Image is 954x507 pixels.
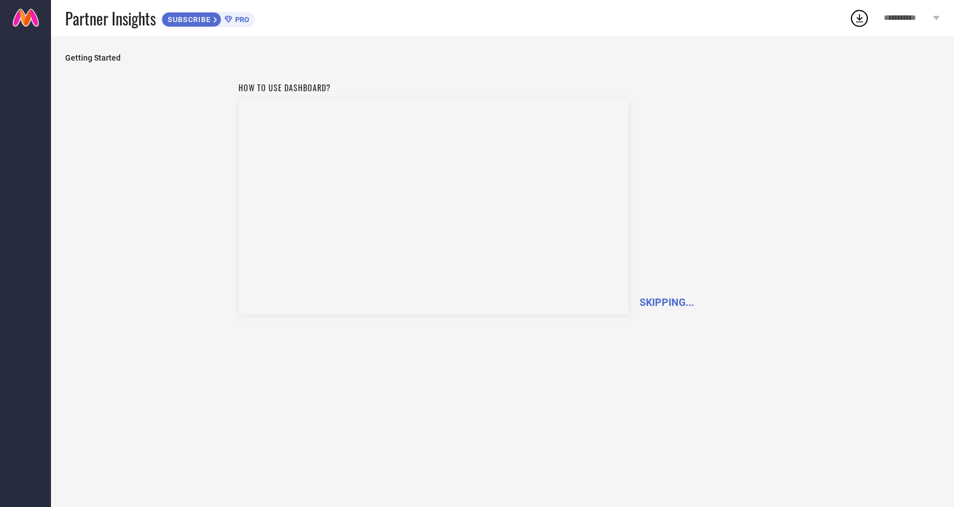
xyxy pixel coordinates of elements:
[65,53,940,62] span: Getting Started
[232,15,249,24] span: PRO
[161,9,255,27] a: SUBSCRIBEPRO
[162,15,214,24] span: SUBSCRIBE
[238,82,628,93] h1: How to use dashboard?
[640,296,694,308] span: SKIPPING...
[65,7,156,30] span: Partner Insights
[238,99,628,314] iframe: Workspace Section
[849,8,870,28] div: Open download list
